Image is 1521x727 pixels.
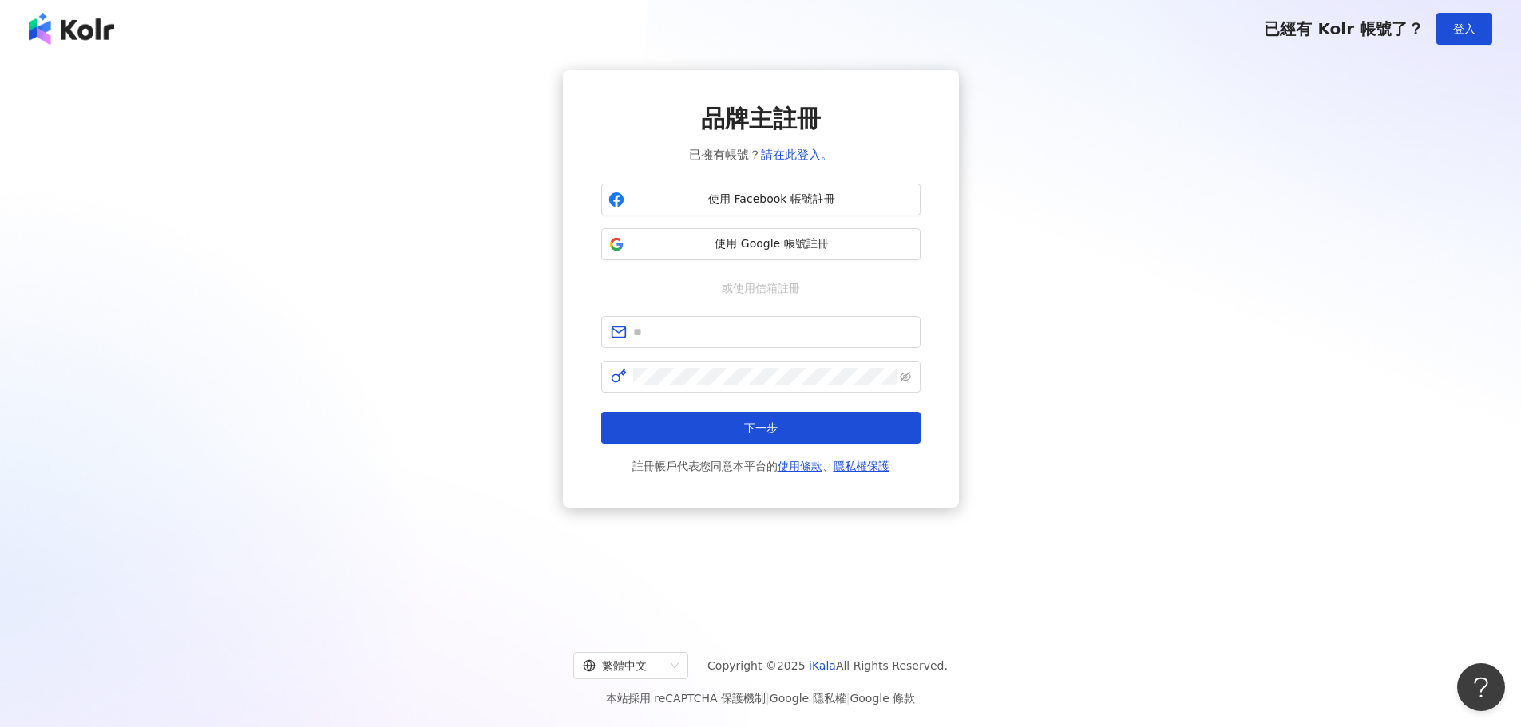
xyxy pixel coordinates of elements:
[701,102,821,136] span: 品牌主註冊
[631,236,913,252] span: 使用 Google 帳號註冊
[606,689,915,708] span: 本站採用 reCAPTCHA 保護機制
[689,145,833,164] span: 已擁有帳號？
[770,692,846,705] a: Google 隱私權
[766,692,770,705] span: |
[900,371,911,382] span: eye-invisible
[1457,663,1505,711] iframe: Help Scout Beacon - Open
[631,192,913,207] span: 使用 Facebook 帳號註冊
[632,456,889,476] span: 註冊帳戶代表您同意本平台的 、
[601,412,921,444] button: 下一步
[761,148,833,162] a: 請在此登入。
[1264,19,1424,38] span: 已經有 Kolr 帳號了？
[1436,13,1492,45] button: 登入
[834,460,889,472] a: 隱私權保護
[809,659,836,672] a: iKala
[601,184,921,215] button: 使用 Facebook 帳號註冊
[601,228,921,260] button: 使用 Google 帳號註冊
[1453,22,1475,35] span: 登入
[583,653,664,678] div: 繁體中文
[707,656,948,675] span: Copyright © 2025 All Rights Reserved.
[778,460,822,472] a: 使用條款
[711,279,811,297] span: 或使用信箱註冊
[29,13,114,45] img: logo
[846,692,850,705] span: |
[850,692,915,705] a: Google 條款
[744,421,778,434] span: 下一步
